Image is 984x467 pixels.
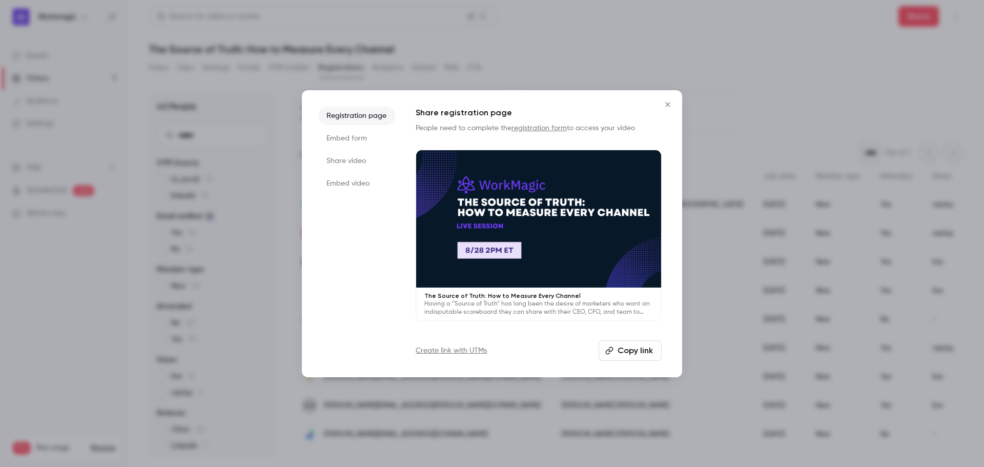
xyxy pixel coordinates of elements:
li: Embed video [318,174,395,193]
a: The Source of Truth: How to Measure Every ChannelHaving a “Source of Truth” has long been the des... [416,150,662,321]
p: Having a “Source of Truth” has long been the desire of marketers who want an indisputable scorebo... [424,300,653,316]
a: Create link with UTMs [416,346,487,356]
h1: Share registration page [416,107,662,119]
li: Registration page [318,107,395,125]
li: Embed form [318,129,395,148]
a: registration form [511,125,567,132]
button: Close [658,94,678,115]
p: The Source of Truth: How to Measure Every Channel [424,292,653,300]
p: People need to complete the to access your video [416,123,662,133]
li: Share video [318,152,395,170]
button: Copy link [599,340,662,361]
